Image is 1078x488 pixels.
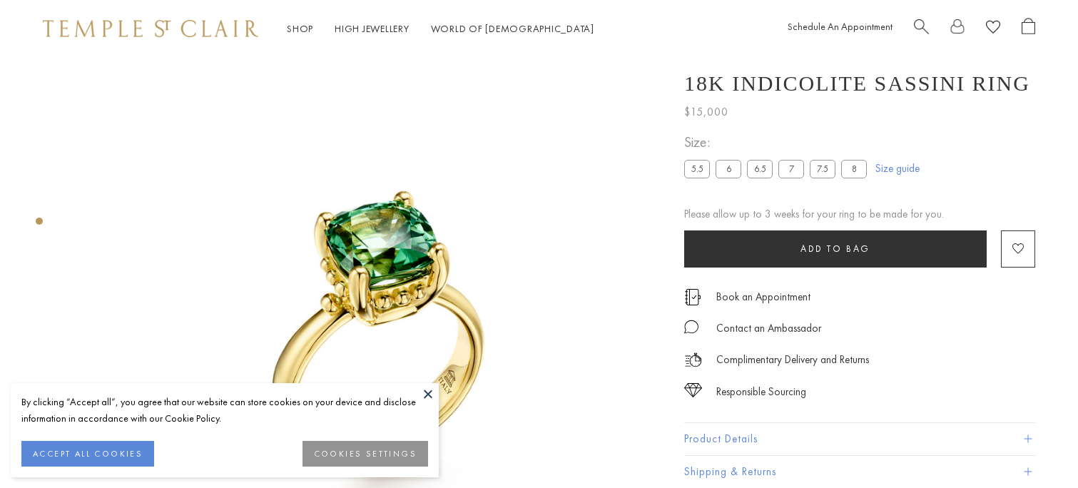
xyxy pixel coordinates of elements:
label: 8 [841,160,867,178]
button: Shipping & Returns [684,456,1035,488]
div: Product gallery navigation [36,214,43,236]
p: Complimentary Delivery and Returns [716,351,869,369]
label: 6.5 [747,160,773,178]
a: ShopShop [287,22,313,35]
a: World of [DEMOGRAPHIC_DATA]World of [DEMOGRAPHIC_DATA] [431,22,594,35]
a: View Wishlist [986,18,1000,40]
button: ACCEPT ALL COOKIES [21,441,154,467]
button: COOKIES SETTINGS [302,441,428,467]
a: Open Shopping Bag [1022,18,1035,40]
div: By clicking “Accept all”, you agree that our website can store cookies on your device and disclos... [21,394,428,427]
img: icon_delivery.svg [684,351,702,369]
label: 7.5 [810,160,835,178]
a: High JewelleryHigh Jewellery [335,22,410,35]
span: Add to bag [800,243,870,255]
img: MessageIcon-01_2.svg [684,320,698,334]
span: Size: [684,131,873,154]
label: 6 [716,160,741,178]
label: 7 [778,160,804,178]
nav: Main navigation [287,20,594,38]
button: Add to bag [684,230,987,268]
button: Product Details [684,423,1035,455]
a: Book an Appointment [716,289,810,305]
img: Temple St. Clair [43,20,258,37]
img: icon_appointment.svg [684,289,701,305]
h1: 18K Indicolite Sassini Ring [684,71,1030,96]
img: icon_sourcing.svg [684,383,702,397]
div: Responsible Sourcing [716,383,806,401]
a: Search [914,18,929,40]
a: Size guide [875,161,920,176]
a: Schedule An Appointment [788,20,893,33]
label: 5.5 [684,160,710,178]
div: Please allow up to 3 weeks for your ring to be made for you. [684,205,1035,223]
span: $15,000 [684,103,728,121]
div: Contact an Ambassador [716,320,821,337]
